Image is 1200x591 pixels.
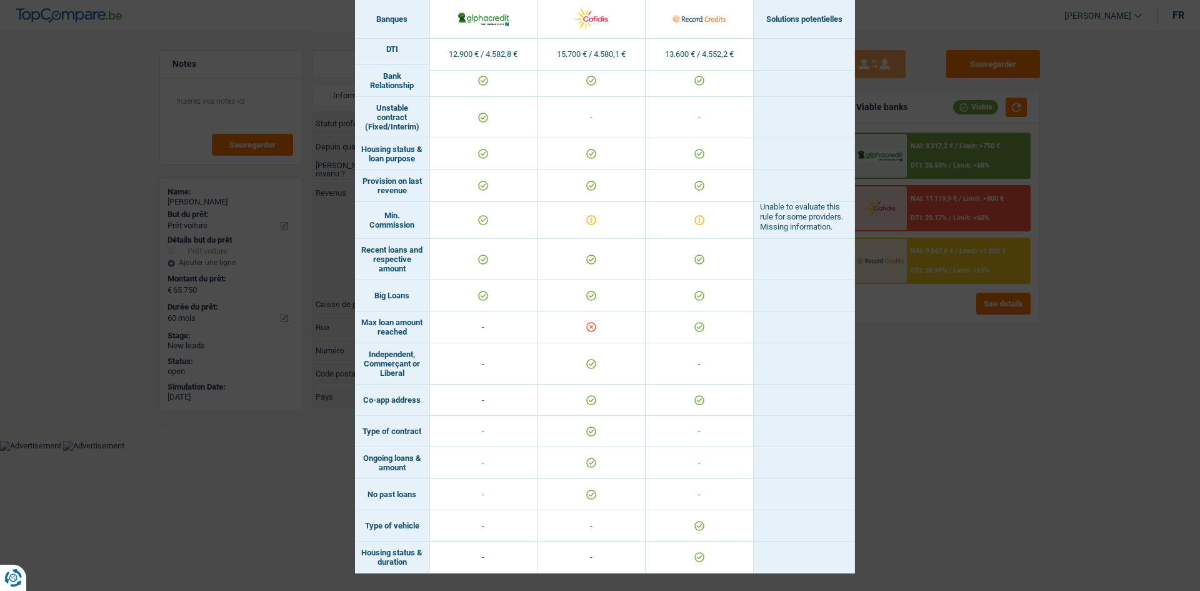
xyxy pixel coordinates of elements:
td: - [537,97,646,138]
td: Recent loans and respective amount [355,239,430,280]
td: Co-app address [355,385,430,416]
td: - [430,343,538,385]
td: Independent, Commerçant or Liberal [355,343,430,385]
td: 15.700 € / 4.580,1 € [537,39,646,71]
td: Type of vehicle [355,510,430,542]
td: Housing status & loan purpose [355,138,430,170]
td: Bank Relationship [355,65,430,97]
td: Unable to evaluate this rule for some providers. Missing information. [754,202,855,239]
td: Ongoing loans & amount [355,447,430,479]
img: Cofidis [564,6,617,33]
td: - [430,311,538,343]
td: Housing status & duration [355,542,430,573]
td: - [646,343,754,385]
td: 12.900 € / 4.582,8 € [430,39,538,71]
td: Min. Commission [355,202,430,239]
td: Type of contract [355,416,430,447]
td: - [430,479,538,510]
td: - [646,479,754,510]
td: - [430,510,538,542]
td: Unstable contract (Fixed/Interim) [355,97,430,138]
td: - [430,385,538,416]
td: No past loans [355,479,430,510]
td: 13.600 € / 4.552,2 € [646,39,754,71]
td: - [430,542,538,573]
td: - [430,447,538,479]
img: AlphaCredit [457,11,510,27]
td: - [646,416,754,447]
td: Big Loans [355,280,430,311]
td: Max loan amount reached [355,311,430,343]
td: - [646,447,754,479]
td: - [646,97,754,138]
td: DTI [355,34,430,65]
td: Provision on last revenue [355,170,430,202]
td: - [537,510,646,542]
img: Record Credits [672,6,726,33]
td: - [430,416,538,447]
td: - [537,542,646,573]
